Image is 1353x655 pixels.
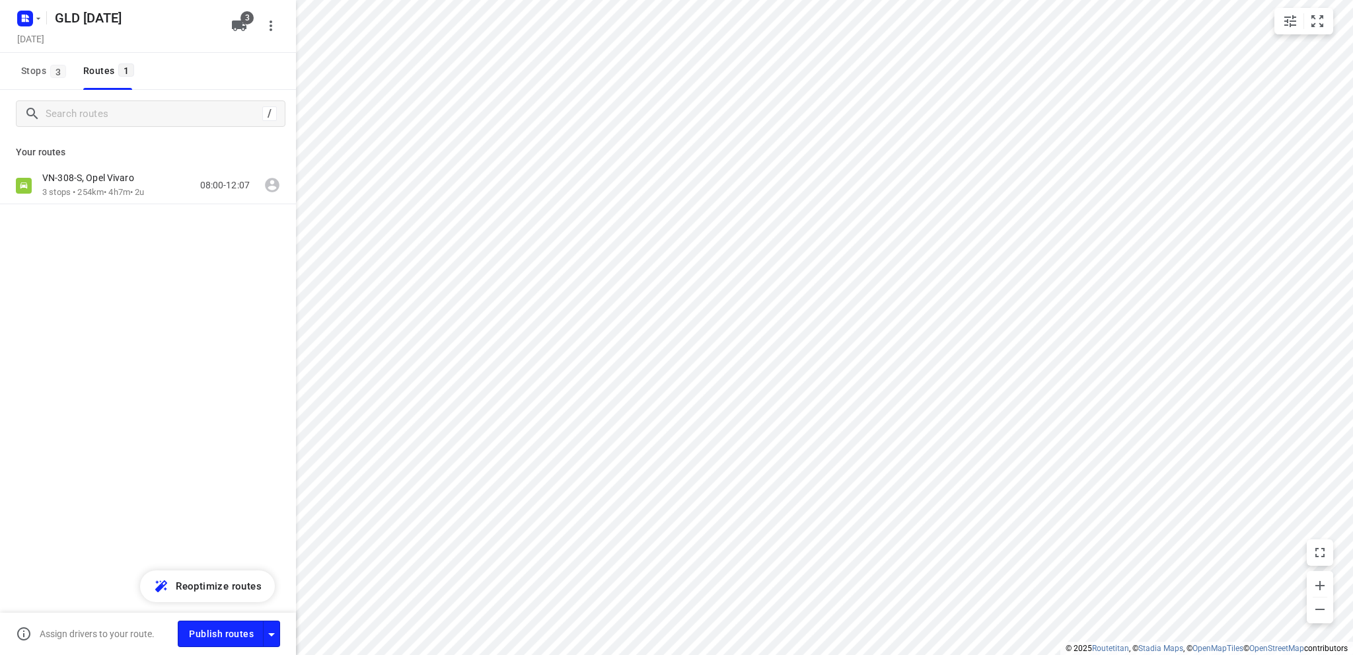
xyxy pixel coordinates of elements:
[140,570,275,602] button: Reoptimize routes
[200,178,250,192] p: 08:00-12:07
[1138,644,1183,653] a: Stadia Maps
[1274,8,1333,34] div: small contained button group
[50,7,221,28] h5: Rename
[21,63,70,79] span: Stops
[264,625,279,642] div: Driver app settings
[189,626,254,642] span: Publish routes
[42,172,142,184] p: VN-308-S, Opel Vivaro
[1304,8,1331,34] button: Fit zoom
[83,63,138,79] div: Routes
[178,621,264,646] button: Publish routes
[1249,644,1304,653] a: OpenStreetMap
[42,186,147,199] p: 3 stops • 254km • 4h7m • 2u
[240,11,254,24] span: 3
[1092,644,1129,653] a: Routetitan
[259,172,285,198] span: Assign driver
[176,578,262,595] span: Reoptimize routes
[1192,644,1243,653] a: OpenMapTiles
[258,13,284,39] button: More
[46,104,262,124] input: Search routes
[226,13,252,39] button: 3
[40,629,155,639] p: Assign drivers to your route.
[262,106,277,121] div: /
[1277,8,1303,34] button: Map settings
[118,63,134,77] span: 1
[16,145,280,159] p: Your routes
[12,31,50,46] h5: Project date
[1066,644,1348,653] li: © 2025 , © , © © contributors
[50,65,66,78] span: 3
